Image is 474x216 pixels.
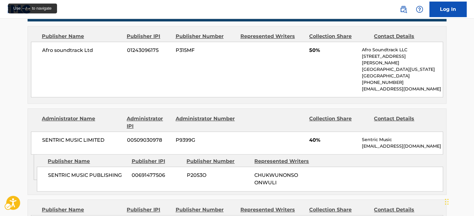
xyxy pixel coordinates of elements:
[309,136,357,144] span: 40%
[127,33,171,40] div: Publisher IPI
[374,115,434,130] div: Contact Details
[362,143,443,149] p: [EMAIL_ADDRESS][DOMAIN_NAME]
[127,206,171,214] div: Publisher IPI
[187,158,250,165] div: Publisher Number
[175,115,235,130] div: Administrator Number
[362,79,443,86] p: [PHONE_NUMBER]
[362,66,443,73] p: [GEOGRAPHIC_DATA][US_STATE]
[127,115,171,130] div: Administrator IPI
[445,192,449,211] div: Drag
[176,136,236,144] span: P9399G
[42,206,122,214] div: Publisher Name
[429,2,467,17] a: Log In
[309,33,369,40] div: Collection Share
[254,158,318,165] div: Represented Writers
[240,206,305,214] div: Represented Writers
[309,206,369,214] div: Collection Share
[175,33,235,40] div: Publisher Number
[131,158,182,165] div: Publisher IPI
[42,33,122,40] div: Publisher Name
[416,6,423,13] img: help
[42,47,122,54] span: Afro soundtrack Ltd
[187,172,250,179] span: P2053O
[42,115,122,130] div: Administrator Name
[362,73,443,79] p: [GEOGRAPHIC_DATA]
[127,136,171,144] span: 00509030978
[400,6,407,13] img: search
[176,47,236,54] span: P315MF
[42,136,122,144] span: SENTRIC MUSIC LIMITED
[48,158,127,165] div: Publisher Name
[309,47,357,54] span: 50%
[374,206,434,214] div: Contact Details
[48,172,127,179] span: SENTRIC MUSIC PUBLISHING
[362,47,443,53] p: Afro Soundtrack LLC
[240,33,305,40] div: Represented Writers
[309,115,369,130] div: Collection Share
[175,206,235,214] div: Publisher Number
[132,172,182,179] span: 00691477506
[443,186,474,216] iframe: Hubspot Iframe
[362,136,443,143] p: Sentric Music
[254,172,298,186] span: CHUKWUNONSO ONWULI
[443,186,474,216] div: Chat Widget
[362,86,443,92] p: [EMAIL_ADDRESS][DOMAIN_NAME]
[7,5,31,14] img: MLC Logo
[127,47,171,54] span: 01243096175
[374,33,434,40] div: Contact Details
[362,53,443,66] p: [STREET_ADDRESS][PERSON_NAME]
